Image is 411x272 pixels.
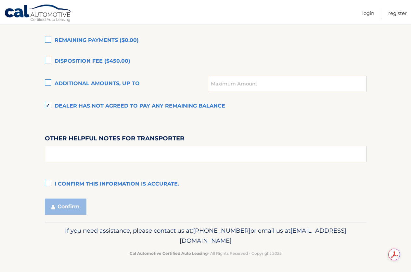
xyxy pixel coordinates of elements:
strong: Cal Automotive Certified Auto Leasing [130,251,208,256]
label: Other helpful notes for transporter [45,134,185,146]
input: Maximum Amount [208,76,366,92]
a: Login [362,8,374,19]
label: Dealer has not agreed to pay any remaining balance [45,100,366,113]
a: Cal Automotive [4,4,72,23]
label: Disposition Fee ($450.00) [45,55,366,68]
button: Confirm [45,199,86,215]
span: [PHONE_NUMBER] [193,227,250,234]
label: Additional amounts, up to [45,77,208,90]
label: I confirm this information is accurate. [45,178,366,191]
p: If you need assistance, please contact us at: or email us at [49,226,362,246]
p: - All Rights Reserved - Copyright 2025 [49,250,362,257]
a: Register [388,8,407,19]
label: Remaining Payments ($0.00) [45,34,366,47]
